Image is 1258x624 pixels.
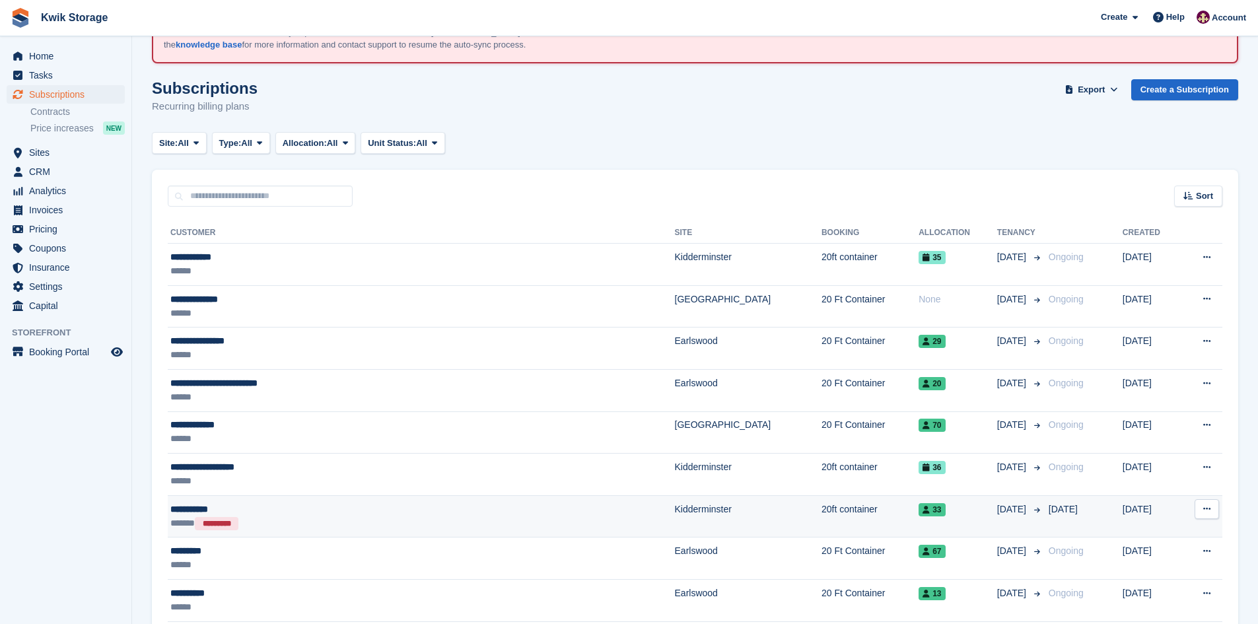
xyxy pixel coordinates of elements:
span: [DATE] [997,376,1029,390]
span: Allocation: [283,137,327,150]
span: Ongoing [1049,378,1084,388]
td: 20ft container [821,244,919,286]
a: menu [7,47,125,65]
span: Ongoing [1049,462,1084,472]
span: [DATE] [997,293,1029,306]
a: Kwik Storage [36,7,113,28]
h1: Subscriptions [152,79,258,97]
span: Settings [29,277,108,296]
td: [DATE] [1123,328,1180,370]
span: CRM [29,162,108,181]
a: menu [7,277,125,296]
span: [DATE] [997,418,1029,432]
span: Ongoing [1049,588,1084,598]
td: [DATE] [1123,411,1180,454]
td: Earlswood [675,328,821,370]
span: [DATE] [1049,504,1078,514]
a: menu [7,296,125,315]
span: Create [1101,11,1127,24]
th: Created [1123,223,1180,244]
th: Allocation [919,223,997,244]
a: menu [7,201,125,219]
span: Help [1166,11,1185,24]
span: All [241,137,252,150]
td: Kidderminster [675,454,821,496]
td: 20ft container [821,454,919,496]
a: menu [7,162,125,181]
span: Subscriptions [29,85,108,104]
span: Capital [29,296,108,315]
td: [DATE] [1123,369,1180,411]
a: menu [7,66,125,85]
span: Home [29,47,108,65]
span: Sort [1196,190,1213,203]
span: Price increases [30,122,94,135]
button: Export [1063,79,1121,101]
td: 20 Ft Container [821,328,919,370]
a: Create a Subscription [1131,79,1238,101]
td: [DATE] [1123,537,1180,580]
span: Account [1212,11,1246,24]
span: All [327,137,338,150]
a: Preview store [109,344,125,360]
span: Ongoing [1049,419,1084,430]
img: ellie tragonette [1197,11,1210,24]
p: An error occurred with the auto-sync process for the sites: Earlswood, [GEOGRAPHIC_DATA] . Please... [164,26,626,52]
img: stora-icon-8386f47178a22dfd0bd8f6a31ec36ba5ce8667c1dd55bd0f319d3a0aa187defe.svg [11,8,30,28]
span: [DATE] [997,503,1029,516]
span: Unit Status: [368,137,416,150]
span: 35 [919,251,945,264]
a: Price increases NEW [30,121,125,135]
th: Booking [821,223,919,244]
td: Earlswood [675,369,821,411]
p: Recurring billing plans [152,99,258,114]
div: NEW [103,121,125,135]
span: Booking Portal [29,343,108,361]
td: 20 Ft Container [821,369,919,411]
span: Export [1078,83,1105,96]
span: 67 [919,545,945,558]
span: Storefront [12,326,131,339]
span: Sites [29,143,108,162]
span: [DATE] [997,460,1029,474]
span: Ongoing [1049,294,1084,304]
span: 33 [919,503,945,516]
th: Tenancy [997,223,1043,244]
span: Ongoing [1049,545,1084,556]
span: [DATE] [997,544,1029,558]
button: Site: All [152,132,207,154]
div: None [919,293,997,306]
td: 20 Ft Container [821,285,919,328]
a: knowledge base [176,40,242,50]
span: 13 [919,587,945,600]
td: 20 Ft Container [821,579,919,621]
td: 20ft container [821,495,919,537]
button: Type: All [212,132,270,154]
span: [DATE] [997,586,1029,600]
span: All [178,137,189,150]
td: 20 Ft Container [821,411,919,454]
span: All [416,137,427,150]
td: [DATE] [1123,244,1180,286]
span: 36 [919,461,945,474]
span: Coupons [29,239,108,258]
span: Ongoing [1049,335,1084,346]
td: [GEOGRAPHIC_DATA] [675,411,821,454]
a: menu [7,143,125,162]
span: Invoices [29,201,108,219]
td: Kidderminster [675,495,821,537]
button: Unit Status: All [361,132,444,154]
span: 29 [919,335,945,348]
td: 20 Ft Container [821,537,919,580]
td: [DATE] [1123,495,1180,537]
span: 20 [919,377,945,390]
span: Tasks [29,66,108,85]
span: Pricing [29,220,108,238]
span: [DATE] [997,250,1029,264]
span: Type: [219,137,242,150]
a: menu [7,239,125,258]
th: Site [675,223,821,244]
button: Allocation: All [275,132,356,154]
a: menu [7,182,125,200]
span: Site: [159,137,178,150]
